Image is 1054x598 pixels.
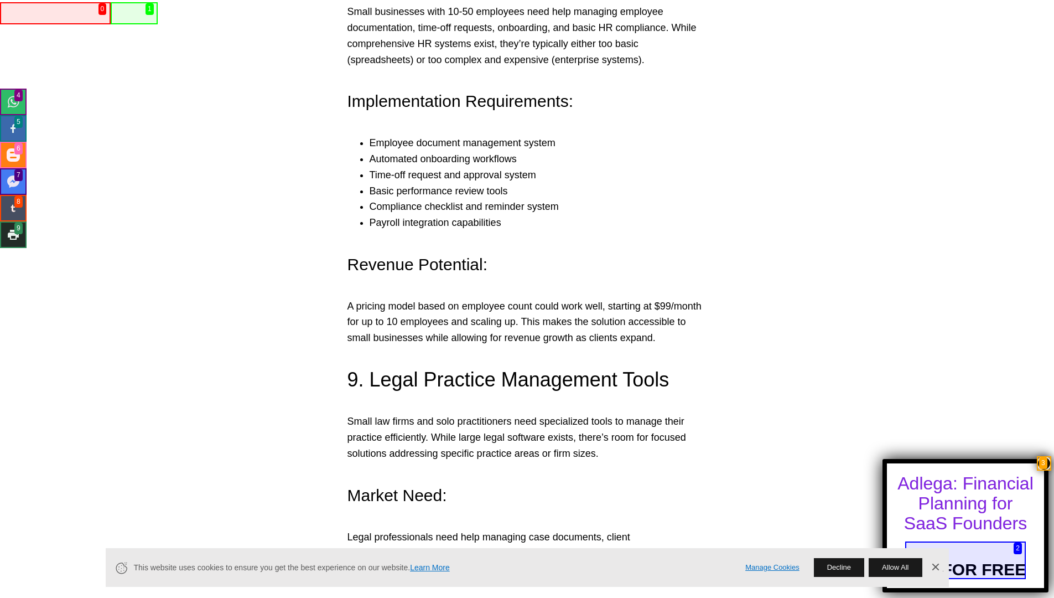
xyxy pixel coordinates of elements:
li: Automated onboarding workflows [370,151,707,167]
h3: 9. Legal Practice Management Tools [347,366,707,394]
h4: Market Need: [347,484,707,507]
span: This website uses cookies to ensure you get the best experience on our website. [134,562,730,574]
li: Employee document management system [370,135,707,151]
a: Manage Cookies [745,562,799,574]
a: Dismiss Banner [927,559,943,576]
h4: Revenue Potential: [347,253,707,276]
p: Legal professionals need help managing case documents, client communications, billing, and deadli... [347,529,707,577]
p: Small law firms and solo practitioners need specialized tools to manage their practice efficientl... [347,414,707,461]
button: Decline [814,558,864,577]
p: Small businesses with 10-50 employees need help managing employee documentation, time-off request... [347,4,707,68]
button: Close [1037,456,1051,471]
div: Adlega: Financial Planning for SaaS Founders [897,473,1034,533]
a: TRY FOR FREE [905,542,1026,579]
h4: Implementation Requirements: [347,90,707,113]
button: Allow All [869,558,922,577]
li: Payroll integration capabilities [370,215,707,231]
p: A pricing model based on employee count could work well, starting at $99/month for up to 10 emplo... [347,298,707,346]
li: Time-off request and approval system [370,167,707,183]
svg: Cookie Icon [115,561,128,575]
a: Learn More [410,563,450,572]
li: Compliance checklist and reminder system [370,199,707,215]
li: Basic performance review tools [370,183,707,199]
